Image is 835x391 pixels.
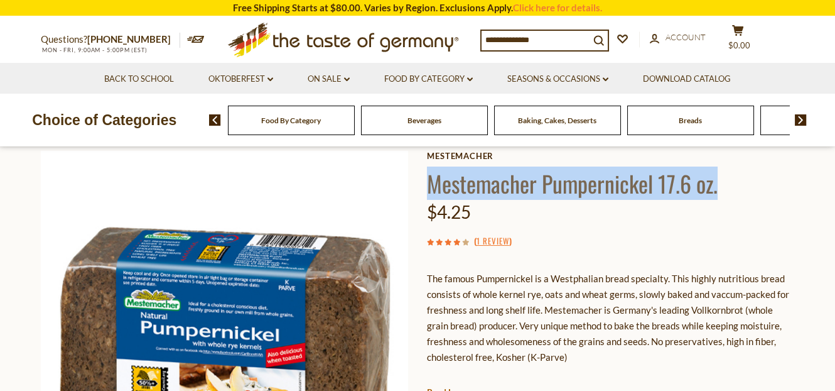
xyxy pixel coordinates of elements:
a: Download Catalog [643,72,731,86]
span: MON - FRI, 9:00AM - 5:00PM (EST) [41,47,148,53]
span: $0.00 [728,40,750,50]
img: previous arrow [209,114,221,126]
a: Food By Category [261,116,321,125]
a: Breads [679,116,702,125]
h1: Mestemacher Pumpernickel 17.6 oz. [427,169,794,197]
img: next arrow [795,114,807,126]
a: Click here for details. [513,2,602,13]
a: Account [650,31,706,45]
a: [PHONE_NUMBER] [87,33,171,45]
button: $0.00 [719,25,757,56]
a: 1 Review [477,234,509,248]
a: Food By Category [384,72,473,86]
a: Oktoberfest [208,72,273,86]
p: The famous Pumpernickel is a Westphalian bread specialty. This highly nutritious bread consists o... [427,271,794,365]
a: Seasons & Occasions [507,72,608,86]
p: Questions? [41,31,180,48]
span: $4.25 [427,201,471,223]
a: Mestemacher [427,151,794,161]
a: Baking, Cakes, Desserts [518,116,596,125]
a: Back to School [104,72,174,86]
a: On Sale [308,72,350,86]
a: Beverages [407,116,441,125]
span: ( ) [474,234,512,247]
span: Account [665,32,706,42]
